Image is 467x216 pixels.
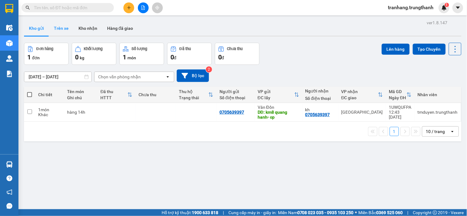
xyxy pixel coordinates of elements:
div: 1UWQUFPA [389,105,412,110]
div: kh [305,107,335,112]
span: 1 [123,53,126,61]
span: 1 [446,3,448,7]
div: 0705639397 [305,112,330,117]
button: Kho nhận [74,21,102,36]
div: Người nhận [305,88,335,93]
div: Số lượng [132,47,147,51]
strong: 0708 023 035 - 0935 103 250 [297,210,354,215]
span: message [6,203,12,209]
span: đ [222,55,224,60]
div: Trạng thái [179,95,209,100]
span: đơn [32,55,40,60]
div: ĐC giao [341,95,378,100]
button: caret-down [453,2,463,13]
button: plus [123,2,134,13]
div: Nhân viên [418,92,458,97]
button: Kho gửi [24,21,49,36]
div: Số điện thoại [219,95,252,100]
div: Vân Đồn [258,105,299,110]
div: Chọn văn phòng nhận [98,74,141,80]
sup: 2 [206,66,212,73]
span: 0 [171,53,174,61]
div: ver 1.8.147 [427,19,448,26]
button: Tạo Chuyến [413,44,446,55]
span: ⚪️ [355,211,357,214]
div: DĐ: km8 quang hanh- cp [258,110,299,120]
img: logo-vxr [5,4,13,13]
button: Trên xe [49,21,74,36]
span: Miền Bắc [359,209,403,216]
div: Ngày ĐH [389,95,407,100]
div: ĐC lấy [258,95,294,100]
span: | [223,209,224,216]
button: aim [152,2,163,13]
span: caret-down [455,5,461,10]
span: plus [127,6,131,10]
button: Đơn hàng1đơn [24,43,69,65]
img: solution-icon [6,71,13,77]
span: tranhang.trungthanh [383,4,439,11]
button: 1 [390,127,399,136]
th: Toggle SortBy [386,87,415,103]
div: 10 / trang [426,128,445,135]
th: Toggle SortBy [176,87,217,103]
button: Chưa thu0đ [215,43,260,65]
span: notification [6,189,12,195]
span: copyright [433,210,437,215]
span: Miền Nam [278,209,354,216]
span: kg [80,55,84,60]
div: [GEOGRAPHIC_DATA] [341,110,383,115]
svg: open [450,129,455,134]
div: Người gửi [219,89,252,94]
img: warehouse-icon [6,25,13,31]
button: file-add [138,2,149,13]
div: Khối lượng [84,47,103,51]
button: Hàng đã giao [102,21,138,36]
div: 0705639397 [219,110,244,115]
span: file-add [141,6,145,10]
div: HTTT [100,95,127,100]
div: Chi tiết [38,92,61,97]
img: warehouse-icon [6,55,13,62]
div: hàng 14h [67,110,94,115]
div: Chưa thu [227,47,243,51]
div: 1 món [38,107,61,112]
svg: open [165,74,170,79]
button: Bộ lọc [177,69,209,82]
input: Tìm tên, số ĐT hoặc mã đơn [34,4,107,11]
div: 12:43 [DATE] [389,110,412,120]
button: Số lượng1món [119,43,164,65]
span: đ [174,55,176,60]
span: question-circle [6,175,12,181]
div: Số điện thoại [305,96,335,101]
div: Đã thu [179,47,191,51]
img: icon-new-feature [441,5,447,10]
div: Thu hộ [179,89,209,94]
div: Mã GD [389,89,407,94]
span: aim [155,6,159,10]
button: Khối lượng0kg [72,43,116,65]
th: Toggle SortBy [97,87,135,103]
span: Cung cấp máy in - giấy in: [228,209,276,216]
span: | [408,209,409,216]
div: Ghi chú [67,95,94,100]
input: Select a date range. [24,72,91,82]
div: Đơn hàng [36,47,53,51]
div: Đã thu [100,89,127,94]
strong: 1900 633 818 [192,210,218,215]
div: tmduyen.trungthanh [418,110,458,115]
img: warehouse-icon [6,40,13,46]
button: Lên hàng [382,44,410,55]
th: Toggle SortBy [338,87,386,103]
div: Tên món [67,89,94,94]
strong: 0369 525 060 [376,210,403,215]
div: VP gửi [258,89,294,94]
img: warehouse-icon [6,161,13,168]
span: món [127,55,136,60]
span: Hỗ trợ kỹ thuật: [162,209,218,216]
span: 0 [75,53,79,61]
span: 0 [218,53,222,61]
sup: 1 [445,3,449,7]
span: 1 [27,53,31,61]
div: Khác [38,112,61,117]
